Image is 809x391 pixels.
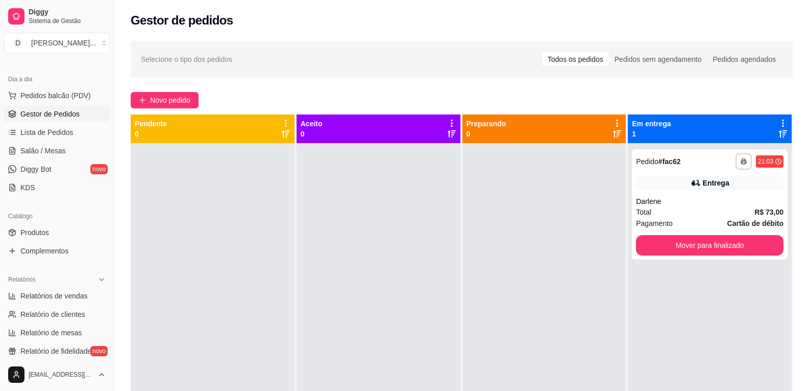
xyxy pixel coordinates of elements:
[150,95,190,106] span: Novo pedido
[4,288,110,304] a: Relatórios de vendas
[4,325,110,341] a: Relatório de mesas
[4,4,110,29] a: DiggySistema de Gestão
[29,17,106,25] span: Sistema de Gestão
[4,343,110,359] a: Relatório de fidelidadenovo
[636,206,651,218] span: Total
[467,129,506,139] p: 0
[758,157,773,166] div: 21:03
[4,362,110,387] button: [EMAIL_ADDRESS][DOMAIN_NAME]
[20,309,85,319] span: Relatório de clientes
[4,243,110,259] a: Complementos
[20,109,80,119] span: Gestor de Pedidos
[636,157,658,166] span: Pedido
[658,157,681,166] strong: # fac62
[632,119,671,129] p: Em entrega
[4,143,110,159] a: Salão / Mesas
[20,227,49,238] span: Produtos
[4,106,110,122] a: Gestor de Pedidos
[609,52,707,66] div: Pedidos sem agendamento
[4,87,110,104] button: Pedidos balcão (PDV)
[13,38,23,48] span: D
[135,129,167,139] p: 0
[20,90,91,101] span: Pedidos balcão (PDV)
[301,129,323,139] p: 0
[8,275,36,284] span: Relatórios
[20,346,91,356] span: Relatório de fidelidade
[139,97,146,104] span: plus
[632,129,671,139] p: 1
[20,182,35,193] span: KDS
[301,119,323,129] p: Aceito
[4,124,110,141] a: Lista de Pedidos
[467,119,506,129] p: Preparando
[636,196,783,206] div: Darlene
[4,179,110,196] a: KDS
[31,38,96,48] div: [PERSON_NAME] ...
[727,219,783,227] strong: Cartão de débito
[4,208,110,224] div: Catálogo
[4,161,110,177] a: Diggy Botnovo
[20,146,66,156] span: Salão / Mesas
[20,127,73,137] span: Lista de Pedidos
[141,54,232,65] span: Selecione o tipo dos pedidos
[20,164,52,174] span: Diggy Bot
[20,246,68,256] span: Complementos
[4,33,110,53] button: Select a team
[135,119,167,129] p: Pendente
[703,178,729,188] div: Entrega
[131,12,233,29] h2: Gestor de pedidos
[29,371,93,379] span: [EMAIL_ADDRESS][DOMAIN_NAME]
[20,328,82,338] span: Relatório de mesas
[542,52,609,66] div: Todos os pedidos
[636,235,783,256] button: Mover para finalizado
[4,224,110,241] a: Produtos
[20,291,88,301] span: Relatórios de vendas
[29,8,106,17] span: Diggy
[754,208,783,216] strong: R$ 73,00
[707,52,781,66] div: Pedidos agendados
[636,218,673,229] span: Pagamento
[4,71,110,87] div: Dia a dia
[4,306,110,323] a: Relatório de clientes
[131,92,199,108] button: Novo pedido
